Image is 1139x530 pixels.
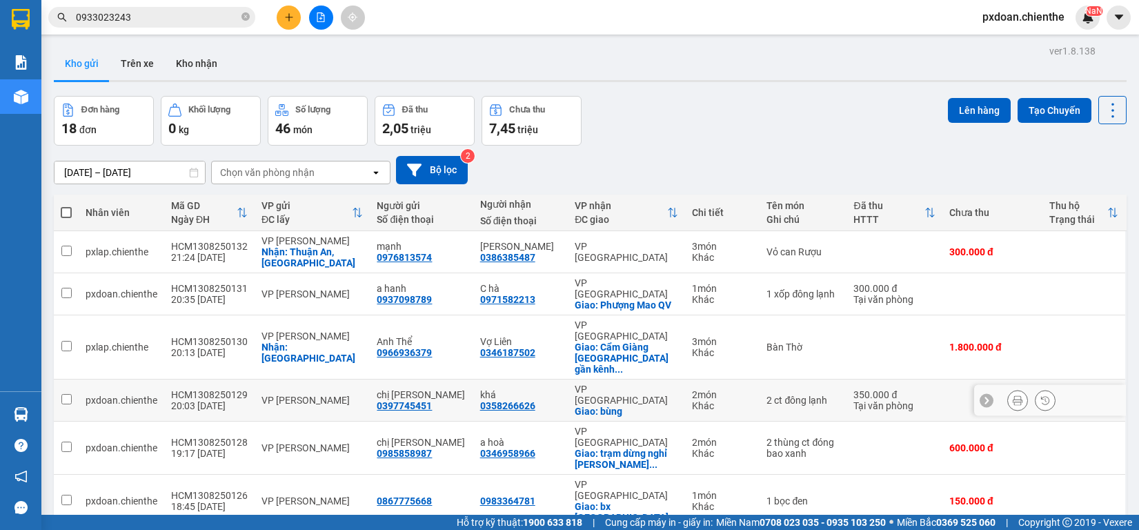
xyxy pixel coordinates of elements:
[81,105,119,115] div: Đơn hàng
[461,149,475,163] sup: 2
[480,215,562,226] div: Số điện thoại
[14,439,28,452] span: question-circle
[86,495,157,507] div: pxdoan.chienthe
[692,294,753,305] div: Khác
[971,8,1076,26] span: pxdoan.chienthe
[936,517,996,528] strong: 0369 525 060
[480,336,562,347] div: Vợ Liên
[766,395,840,406] div: 2 ct đông lạnh
[377,347,432,358] div: 0966936379
[164,195,255,231] th: Toggle SortBy
[76,10,239,25] input: Tìm tên, số ĐT hoặc mã đơn
[692,207,753,218] div: Chi tiết
[377,495,432,507] div: 0867775668
[57,12,67,22] span: search
[692,283,753,294] div: 1 món
[853,283,935,294] div: 300.000 đ
[14,501,28,514] span: message
[14,407,28,422] img: warehouse-icon
[692,347,753,358] div: Khác
[480,252,535,263] div: 0386385487
[261,395,363,406] div: VP [PERSON_NAME]
[480,448,535,459] div: 0346958966
[846,195,942,231] th: Toggle SortBy
[766,246,840,257] div: Vỏ can Rượu
[377,336,466,347] div: Anh Thể
[161,96,261,146] button: Khối lượng0kg
[261,331,363,342] div: VP [PERSON_NAME]
[220,166,315,179] div: Chọn văn phòng nhận
[480,389,562,400] div: khá
[575,426,678,448] div: VP [GEOGRAPHIC_DATA]
[575,320,678,342] div: VP [GEOGRAPHIC_DATA]
[897,515,996,530] span: Miền Bắc
[255,195,370,231] th: Toggle SortBy
[853,389,935,400] div: 350.000 đ
[241,11,250,24] span: close-circle
[523,517,582,528] strong: 1900 633 818
[179,124,189,135] span: kg
[575,384,678,406] div: VP [GEOGRAPHIC_DATA]
[692,437,753,448] div: 2 món
[568,195,685,231] th: Toggle SortBy
[575,241,678,263] div: VP [GEOGRAPHIC_DATA]
[54,96,154,146] button: Đơn hàng18đơn
[1049,200,1107,211] div: Thu hộ
[171,283,248,294] div: HCM1308250131
[480,294,535,305] div: 0971582213
[1107,6,1131,30] button: caret-down
[171,200,237,211] div: Mã GD
[480,199,562,210] div: Người nhận
[295,105,330,115] div: Số lượng
[86,207,157,218] div: Nhân viên
[716,515,886,530] span: Miền Nam
[410,124,431,135] span: triệu
[766,342,840,353] div: Bàn Thờ
[575,448,678,470] div: Giao: trạm dừng nghỉ hoằng minh hoằng hoá
[171,241,248,252] div: HCM1308250132
[171,347,248,358] div: 20:13 [DATE]
[370,167,382,178] svg: open
[692,252,753,263] div: Khác
[649,459,657,470] span: ...
[1049,214,1107,225] div: Trạng thái
[1042,195,1125,231] th: Toggle SortBy
[377,214,466,225] div: Số điện thoại
[171,448,248,459] div: 19:17 [DATE]
[575,214,667,225] div: ĐC giao
[575,501,678,523] div: Giao: bx bắc ninh
[575,479,678,501] div: VP [GEOGRAPHIC_DATA]
[377,437,466,448] div: chị lan
[853,400,935,411] div: Tại văn phòng
[86,395,157,406] div: pxdoan.chienthe
[692,400,753,411] div: Khác
[348,12,357,22] span: aim
[375,96,475,146] button: Đã thu2,05 triệu
[1018,98,1091,123] button: Tạo Chuyến
[593,515,595,530] span: |
[517,124,538,135] span: triệu
[275,120,290,137] span: 46
[171,501,248,512] div: 18:45 [DATE]
[853,200,924,211] div: Đã thu
[377,294,432,305] div: 0937098789
[692,241,753,252] div: 3 món
[377,241,466,252] div: mạnh
[692,501,753,512] div: Khác
[188,105,230,115] div: Khối lượng
[61,120,77,137] span: 18
[1062,518,1072,527] span: copyright
[261,214,352,225] div: ĐC lấy
[766,288,840,300] div: 1 xốp đông lạnh
[853,214,924,225] div: HTTT
[14,470,28,483] span: notification
[316,12,326,22] span: file-add
[110,47,165,80] button: Trên xe
[261,246,363,268] div: Nhận: Thuận An,Bình Dương
[377,389,466,400] div: chị ngọc
[261,200,352,211] div: VP gửi
[766,200,840,211] div: Tên món
[889,520,893,525] span: ⚪️
[575,406,678,417] div: Giao: bùng
[86,342,157,353] div: pxlap.chienthe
